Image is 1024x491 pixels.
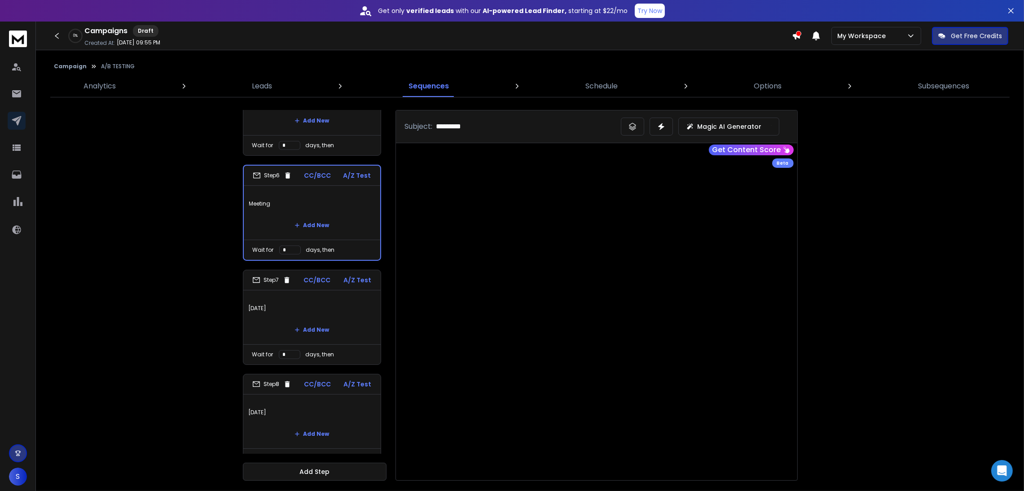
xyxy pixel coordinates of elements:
li: Step7CC/BCCA/Z Test[DATE]Add NewWait fordays, then [243,270,381,365]
div: Beta [772,158,794,168]
button: Add Step [243,463,387,481]
img: logo [9,31,27,47]
p: Created At: [84,39,115,47]
a: Subsequences [913,75,975,97]
button: Add New [287,321,337,339]
p: days, then [306,351,334,358]
button: Campaign [54,63,87,70]
button: Try Now [635,4,665,18]
p: CC/BCC [304,276,331,285]
button: Add New [287,216,337,234]
p: [DATE] [249,400,375,425]
button: S [9,468,27,486]
p: days, then [306,246,335,254]
strong: AI-powered Lead Finder, [483,6,567,15]
div: Open Intercom Messenger [991,460,1013,482]
p: Analytics [84,81,116,92]
p: Get Free Credits [951,31,1002,40]
div: Draft [133,25,158,37]
div: Step 6 [253,171,292,180]
strong: verified leads [406,6,454,15]
a: Sequences [403,75,454,97]
button: Get Free Credits [932,27,1008,45]
p: [DATE] 09:55 PM [117,39,160,46]
p: A/B TESTING [101,63,135,70]
div: Step 8 [252,380,291,388]
p: Wait for [252,142,273,149]
button: Magic AI Generator [678,118,779,136]
p: Schedule [585,81,618,92]
p: Try Now [637,6,662,15]
p: A/Z Test [343,171,371,180]
a: Schedule [580,75,623,97]
li: Step8CC/BCCA/Z Test[DATE]Add NewWait fordays, then [243,374,381,469]
p: Leads [252,81,272,92]
p: A/Z Test [344,380,372,389]
a: Leads [247,75,278,97]
h1: Campaigns [84,26,127,36]
p: CC/BCC [304,171,331,180]
a: Options [748,75,787,97]
p: days, then [306,142,334,149]
button: Add New [287,112,337,130]
button: Add New [287,425,337,443]
p: Wait for [253,246,274,254]
p: Subsequences [918,81,969,92]
div: Step 7 [252,276,291,284]
p: [DATE] [249,296,375,321]
p: Sequences [409,81,449,92]
p: Wait for [252,351,273,358]
p: Meeting [249,191,375,216]
p: My Workspace [837,31,889,40]
p: Get only with our starting at $22/mo [378,6,628,15]
p: CC/BCC [304,380,331,389]
a: Analytics [78,75,121,97]
p: Options [754,81,782,92]
p: A/Z Test [344,276,372,285]
p: Magic AI Generator [698,122,762,131]
p: 0 % [73,33,78,39]
li: Step6CC/BCCA/Z TestMeetingAdd NewWait fordays, then [243,165,381,261]
button: Get Content Score [709,145,794,155]
p: Subject: [405,121,433,132]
